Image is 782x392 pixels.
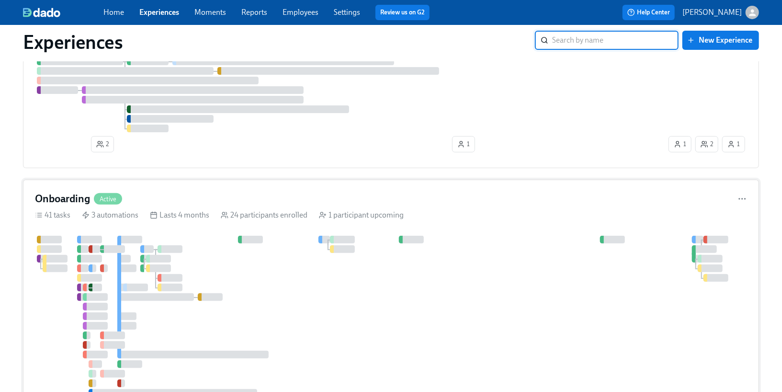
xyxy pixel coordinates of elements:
button: 2 [91,136,114,152]
div: 41 tasks [35,210,70,220]
a: Review us on G2 [380,8,425,17]
p: [PERSON_NAME] [682,7,742,18]
button: 1 [669,136,691,152]
button: [PERSON_NAME] [682,6,759,19]
a: Employees [283,8,318,17]
span: New Experience [689,35,752,45]
button: 2 [695,136,718,152]
a: Experiences [139,8,179,17]
div: 1 participant upcoming [319,210,404,220]
h1: Experiences [23,31,123,54]
a: Reports [241,8,267,17]
h4: Onboarding [35,192,90,206]
button: Help Center [623,5,675,20]
span: 2 [701,139,713,149]
a: Home [103,8,124,17]
img: dado [23,8,60,17]
button: 1 [722,136,745,152]
span: 2 [96,139,109,149]
div: Lasts 4 months [150,210,209,220]
a: dado [23,8,103,17]
span: 1 [727,139,740,149]
button: 1 [452,136,475,152]
div: 3 automations [82,210,138,220]
span: Active [94,196,122,203]
a: Moments [194,8,226,17]
a: Settings [334,8,360,17]
input: Search by name [552,31,679,50]
span: 1 [457,139,470,149]
span: Help Center [627,8,670,17]
span: 1 [674,139,686,149]
button: New Experience [682,31,759,50]
div: 24 participants enrolled [221,210,307,220]
button: Review us on G2 [375,5,430,20]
